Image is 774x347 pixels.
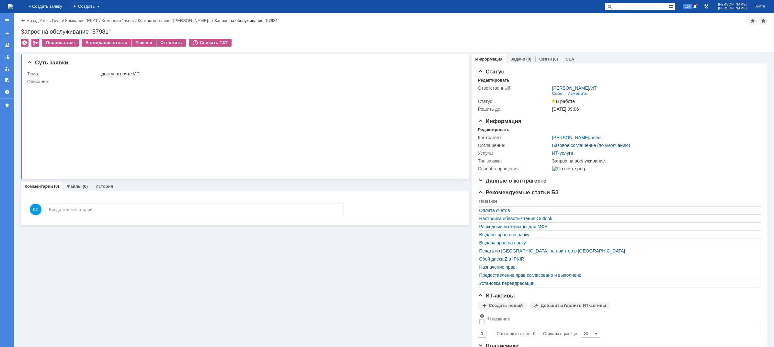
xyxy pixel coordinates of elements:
[478,198,758,207] th: Название
[539,57,552,62] a: Связи
[40,18,63,23] a: Атекс Групп
[567,91,588,96] div: Изменить
[479,281,757,286] a: Установка переадресации
[138,18,212,23] a: Контактное лицо "[PERSON_NAME]…
[70,3,103,10] div: Создать
[668,3,675,9] span: Расширенный поиск
[497,330,578,338] i: Строк на странице:
[478,135,551,140] div: Контрагент:
[479,240,757,245] a: Выдача прав на папку
[510,57,525,62] a: Задачи
[566,57,574,62] a: SLA
[65,18,99,23] a: Компания "EKAT"
[39,18,40,23] div: |
[27,60,68,66] span: Суть заявки
[478,118,521,124] span: Информация
[718,3,747,6] span: [PERSON_NAME]
[54,184,59,189] div: (0)
[478,178,547,184] span: Данные о контрагенте
[479,216,757,221] a: Настройка области чтения Outlook
[552,99,575,104] span: В работе
[102,18,135,23] a: Компания "users"
[552,135,589,140] a: [PERSON_NAME]
[718,6,747,10] span: [PERSON_NAME]
[21,39,28,47] div: Удалить
[479,313,484,319] span: Настройки
[2,52,12,62] a: Заявки в моей ответственности
[83,184,88,189] div: (0)
[552,158,757,163] div: Запрос на обслуживание
[478,151,551,156] div: Услуга:
[30,204,41,215] span: КС
[478,189,559,196] span: Рекомендуемые статьи БЗ
[552,151,573,156] a: ИТ-услуга
[478,106,551,112] div: Решить до:
[2,75,12,85] a: Мои согласования
[479,232,757,237] a: Выданы права на папку
[31,39,39,47] div: Работа с массовостью
[40,18,65,23] div: /
[552,106,579,112] span: [DATE] 09:06
[67,184,82,189] a: Файлы
[2,63,12,74] a: Мои заявки
[526,57,531,62] div: (0)
[553,57,558,62] div: (0)
[2,40,12,50] a: Заявки на командах
[101,71,458,76] div: доступ к почте ИП
[96,184,113,189] a: История
[478,143,551,148] div: Соглашение:
[27,71,100,76] div: Тема:
[21,28,768,35] div: Запрос на обслуживание "57981"
[552,135,602,140] div: /
[749,17,757,25] div: Добавить в избранное
[478,78,509,83] div: Редактировать
[478,69,504,75] span: Статус
[552,166,585,171] img: По почте.png
[552,85,597,91] div: /
[479,224,757,229] a: Расходные материалы для МФУ
[490,317,510,321] div: Название
[486,312,758,327] th: Название
[214,18,279,23] div: Запрос на обслуживание "57981"
[25,184,53,189] a: Комментарии
[479,208,757,213] a: Оплата счетов
[475,57,503,62] a: Информация
[2,87,12,97] a: Настройки
[138,18,214,23] div: /
[479,248,757,253] a: Печать из [GEOGRAPHIC_DATA] на принтер в [GEOGRAPHIC_DATA]
[479,264,757,270] a: Назначение прав.
[478,99,551,104] div: Статус:
[478,127,509,132] div: Редактировать
[479,273,757,278] a: Предоставление прав согласовано и выполнено.
[8,4,13,9] img: logo
[478,85,551,91] div: Ответственный:
[478,293,515,299] span: ИТ-активы
[591,135,602,140] a: users
[683,4,692,9] span: 106
[65,18,102,23] div: /
[478,166,551,171] div: Способ обращения:
[759,17,767,25] div: Сделать домашней страницей
[497,331,531,336] span: Объектов в списке:
[479,256,757,262] a: Сбой диска Z в IPKIR
[27,18,39,23] a: Назад
[27,79,459,84] div: Описание:
[8,4,13,9] a: Перейти на домашнюю страницу
[2,28,12,39] a: Создать заявку
[552,85,589,91] a: [PERSON_NAME]
[478,158,551,163] div: Тип заявки:
[552,143,630,148] a: Базовое соглашение (по умолчанию)
[533,330,535,338] div: 0
[591,85,597,91] a: ИТ
[702,3,710,10] a: Перейти в интерфейс администратора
